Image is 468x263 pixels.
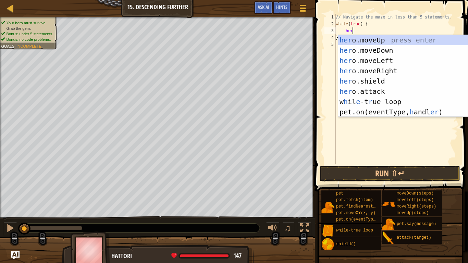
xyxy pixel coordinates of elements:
[336,211,375,215] span: pet.moveXY(x, y)
[171,253,242,259] div: health: 147 / 147
[111,252,247,261] div: Hattori
[14,44,16,48] span: :
[1,20,53,26] li: Your hero must survive.
[7,37,51,41] span: Bonus: no code problems.
[1,31,53,37] li: Bonus: under 5 statements.
[7,26,31,30] span: Grab the gem.
[320,166,460,181] button: Run ⇧↵
[324,34,336,41] div: 4
[397,235,431,240] span: attack(target)
[382,231,395,245] img: portrait.png
[324,21,336,27] div: 2
[382,198,395,211] img: portrait.png
[397,222,436,226] span: pet.say(message)
[324,27,336,34] div: 3
[298,222,311,236] button: Toggle fullscreen
[283,222,295,236] button: ♫
[254,1,273,14] button: Ask AI
[336,191,344,196] span: pet
[336,217,400,222] span: pet.on(eventType, handler)
[397,198,434,202] span: moveLeft(steps)
[321,224,334,237] img: portrait.png
[397,211,429,215] span: moveUp(steps)
[336,242,356,247] span: shield()
[382,218,395,231] img: portrait.png
[1,26,53,31] li: Grab the gem.
[336,204,403,209] span: pet.findNearestByType(type)
[1,37,53,42] li: Bonus: no code problems.
[276,4,287,10] span: Hints
[7,32,53,36] span: Bonus: under 5 statements.
[336,228,373,233] span: while-true loop
[294,1,311,17] button: Show game menu
[266,222,280,236] button: Adjust volume
[397,191,434,196] span: moveDown(steps)
[324,41,336,48] div: 5
[1,44,14,48] span: Goals
[258,4,269,10] span: Ask AI
[11,251,20,260] button: Ask AI
[336,198,373,202] span: pet.fetch(item)
[321,201,334,214] img: portrait.png
[3,222,17,236] button: Ctrl + P: Pause
[284,223,291,233] span: ♫
[397,204,436,209] span: moveRight(steps)
[321,238,334,251] img: portrait.png
[16,44,41,48] span: Incomplete
[233,251,242,260] span: 147
[7,21,47,25] span: Your hero must survive.
[324,14,336,21] div: 1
